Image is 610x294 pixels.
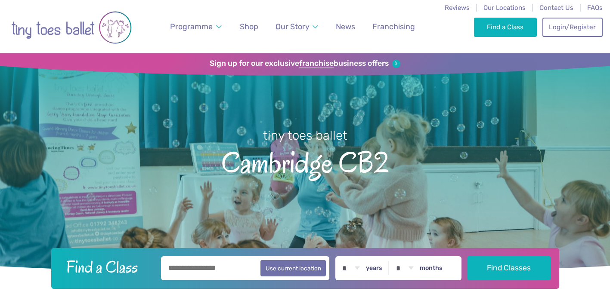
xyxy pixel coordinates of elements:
button: Find Classes [468,256,551,280]
a: Shop [236,17,262,37]
span: Shop [240,22,258,31]
span: Our Story [276,22,310,31]
a: Find a Class [474,18,537,37]
a: FAQs [587,4,603,12]
span: Franchising [372,22,415,31]
span: Programme [170,22,213,31]
a: Contact Us [539,4,573,12]
h2: Find a Class [59,256,155,278]
a: Our Locations [483,4,526,12]
img: tiny toes ballet [11,8,132,47]
span: Cambridge CB2 [15,144,595,179]
a: Login/Register [542,18,603,37]
a: Reviews [445,4,470,12]
a: Programme [166,17,226,37]
a: Sign up for our exclusivefranchisebusiness offers [210,59,400,68]
span: News [336,22,355,31]
a: Our Story [272,17,322,37]
button: Use current location [260,260,326,276]
strong: franchise [299,59,334,68]
a: Franchising [368,17,419,37]
label: months [420,264,443,272]
a: News [332,17,359,37]
label: years [366,264,382,272]
small: tiny toes ballet [263,128,347,143]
